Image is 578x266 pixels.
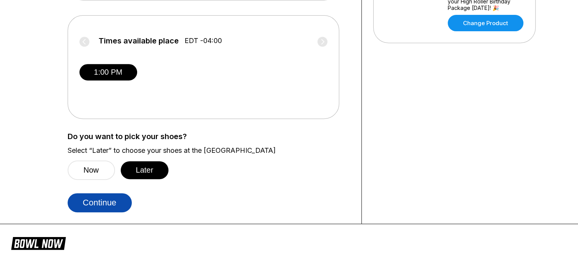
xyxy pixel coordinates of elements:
[121,161,169,179] button: Later
[99,37,179,45] span: Times available place
[68,132,350,141] label: Do you want to pick your shoes?
[68,193,132,212] button: Continue
[448,15,523,31] a: Change Product
[68,146,350,155] label: Select “Later” to choose your shoes at the [GEOGRAPHIC_DATA]
[79,64,137,80] button: 1:00 PM
[185,37,222,45] span: EDT -04:00
[68,160,115,180] button: Now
